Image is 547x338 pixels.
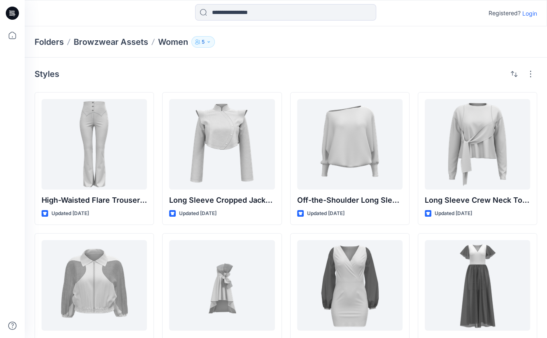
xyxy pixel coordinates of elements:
p: Off-the-Shoulder Long Sleeve Top [297,194,403,206]
a: Folders [35,36,64,48]
p: Long Sleeve Cropped Jacket with Mandarin Collar and Shoulder Detail [169,194,275,206]
a: Browzwear Assets [74,36,148,48]
p: Updated [DATE] [51,209,89,218]
a: Off-the-Shoulder Long Sleeve Top [297,99,403,190]
a: High-Waisted Flare Trousers with Button Detail [42,99,147,190]
a: Strapless High-Low Dress with Side Bow Detail [169,240,275,331]
a: Long Sleeve Crew Neck Top with Asymmetrical Tie Detail [425,99,530,190]
p: Updated [DATE] [307,209,344,218]
p: Updated [DATE] [179,209,216,218]
p: 5 [202,37,205,46]
a: Color Block Cropped Zip-Up Jacket with Sheer Sleeves [42,240,147,331]
a: Long Sleeve Cropped Jacket with Mandarin Collar and Shoulder Detail [169,99,275,190]
p: High-Waisted Flare Trousers with Button Detail [42,194,147,206]
a: Short Flutter Sleeve Maxi Dress with Contrast Bodice and Sheer Overlay [425,240,530,331]
h4: Styles [35,69,59,79]
p: Login [522,9,537,18]
p: Updated [DATE] [435,209,472,218]
p: Women [158,36,188,48]
button: 5 [191,36,215,48]
p: Long Sleeve Crew Neck Top with Asymmetrical Tie Detail [425,194,530,206]
a: Long Balloon Sleeve Mini Dress with Wrap Bodice [297,240,403,331]
p: Registered? [489,8,521,18]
